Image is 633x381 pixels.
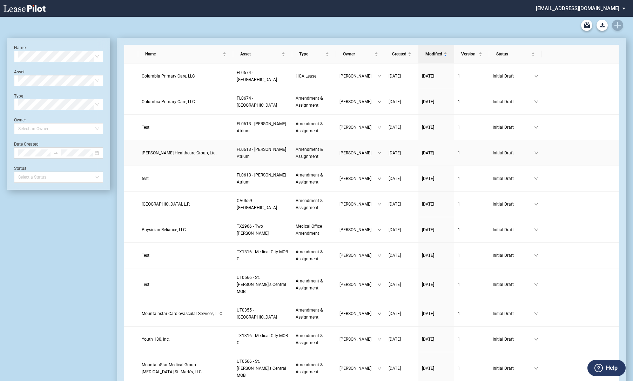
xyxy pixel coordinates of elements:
span: [DATE] [389,311,401,316]
th: Owner [336,45,385,63]
a: [DATE] [422,336,451,343]
span: [DATE] [389,176,401,181]
span: [DATE] [422,366,434,371]
span: Mountainstar Cardiovascular Services, LLC [142,311,222,316]
a: UT0566 - St. [PERSON_NAME]'s Central MOB [237,358,289,379]
span: Test [142,125,149,130]
span: Name [145,51,221,58]
a: 1 [458,149,486,156]
th: Name [138,45,233,63]
a: test [142,175,230,182]
span: Amendment & Assignment [296,308,323,320]
span: [PERSON_NAME] [339,226,377,233]
th: Created [385,45,418,63]
span: down [377,176,382,181]
span: down [534,282,538,287]
span: [DATE] [389,282,401,287]
span: UT0566 - St. Mark's Central MOB [237,275,286,294]
a: 1 [458,175,486,182]
span: Initial Draft [493,201,534,208]
a: Amendment & Assignment [296,172,332,186]
span: Amendment & Assignment [296,96,323,108]
a: [DATE] [389,226,415,233]
th: Status [489,45,542,63]
span: [PERSON_NAME] [339,124,377,131]
th: Modified [418,45,454,63]
span: Columbia Primary Care, LLC [142,99,195,104]
a: 1 [458,201,486,208]
span: MountainStar Medical Group Neurosurgery-St. Mark's, LLC [142,362,202,374]
a: [DATE] [422,365,451,372]
span: [DATE] [422,99,434,104]
a: [DATE] [422,149,451,156]
a: FL0613 - [PERSON_NAME] Atrium [237,146,289,160]
span: swap-right [53,151,58,155]
label: Type [14,94,23,99]
button: Help [587,360,626,376]
span: 1 [458,227,460,232]
a: 1 [458,98,486,105]
a: [DATE] [422,226,451,233]
span: Physician Reliance, LLC [142,227,186,232]
span: [DATE] [389,253,401,258]
span: down [534,228,538,232]
span: FL0674 - Westside Medical Plaza [237,96,277,108]
a: 1 [458,226,486,233]
span: Initial Draft [493,281,534,288]
span: 1 [458,253,460,258]
span: FL0674 - Westside Medical Plaza [237,70,277,82]
label: Name [14,45,26,50]
a: Archive [581,20,592,31]
span: down [534,176,538,181]
span: [DATE] [422,337,434,342]
a: [DATE] [422,73,451,80]
span: 1 [458,176,460,181]
a: TX2966 - Two [PERSON_NAME] [237,223,289,237]
span: down [534,312,538,316]
span: [DATE] [422,151,434,155]
a: [DATE] [422,175,451,182]
th: Type [292,45,336,63]
a: CA0659 - [GEOGRAPHIC_DATA] [237,197,289,211]
span: Columbia Primary Care, LLC [142,74,195,79]
span: [DATE] [422,202,434,207]
span: down [377,312,382,316]
a: Test [142,281,230,288]
a: Test [142,124,230,131]
a: Amendment & Assignment [296,197,332,211]
a: [DATE] [389,201,415,208]
span: [PERSON_NAME] [339,98,377,105]
span: TX1316 - Medical City MOB C [237,333,288,345]
span: Initial Draft [493,149,534,156]
span: HCA Lease [296,74,316,79]
span: down [534,125,538,129]
button: Download Blank Form [597,20,608,31]
span: [DATE] [389,366,401,371]
a: Physician Reliance, LLC [142,226,230,233]
a: Medical Office Amendment [296,223,332,237]
span: Kendall Healthcare Group, Ltd. [142,151,217,155]
span: down [377,337,382,341]
span: 1 [458,337,460,342]
span: [DATE] [389,99,401,104]
a: Amendment & Assignment [296,146,332,160]
label: Asset [14,69,25,74]
a: TX1316 - Medical City MOB C [237,332,289,346]
a: [DATE] [422,252,451,259]
span: Amendment & Assignment [296,147,323,159]
a: [DATE] [422,201,451,208]
span: Initial Draft [493,226,534,233]
span: [DATE] [389,125,401,130]
span: Status [496,51,530,58]
a: HCA Lease [296,73,332,80]
span: Modified [425,51,442,58]
a: Columbia Primary Care, LLC [142,73,230,80]
a: Amendment & Assignment [296,361,332,375]
span: to [53,151,58,155]
span: Initial Draft [493,252,534,259]
span: Test [142,253,149,258]
a: [DATE] [389,175,415,182]
span: [PERSON_NAME] [339,252,377,259]
span: 1 [458,311,460,316]
th: Asset [233,45,292,63]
